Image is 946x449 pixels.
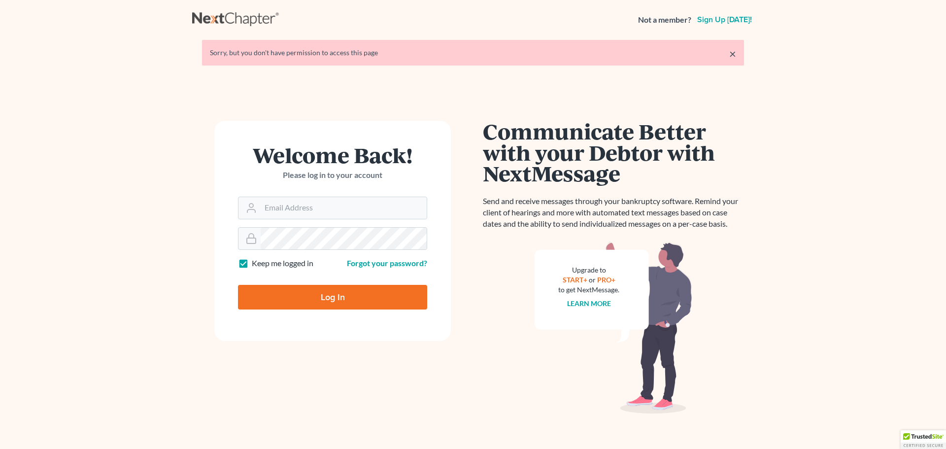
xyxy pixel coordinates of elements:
a: Learn more [567,299,611,308]
div: to get NextMessage. [558,285,619,295]
div: Upgrade to [558,265,619,275]
a: Forgot your password? [347,258,427,268]
label: Keep me logged in [252,258,313,269]
input: Log In [238,285,427,310]
h1: Welcome Back! [238,144,427,166]
strong: Not a member? [638,14,691,26]
p: Send and receive messages through your bankruptcy software. Remind your client of hearings and mo... [483,196,744,230]
span: or [589,276,596,284]
div: TrustedSite Certified [901,430,946,449]
a: PRO+ [597,276,615,284]
h1: Communicate Better with your Debtor with NextMessage [483,121,744,184]
img: nextmessage_bg-59042aed3d76b12b5cd301f8e5b87938c9018125f34e5fa2b7a6b67550977c72.svg [535,242,692,414]
a: × [729,48,736,60]
div: Sorry, but you don't have permission to access this page [210,48,736,58]
a: START+ [563,276,587,284]
p: Please log in to your account [238,170,427,181]
input: Email Address [261,197,427,219]
a: Sign up [DATE]! [695,16,754,24]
